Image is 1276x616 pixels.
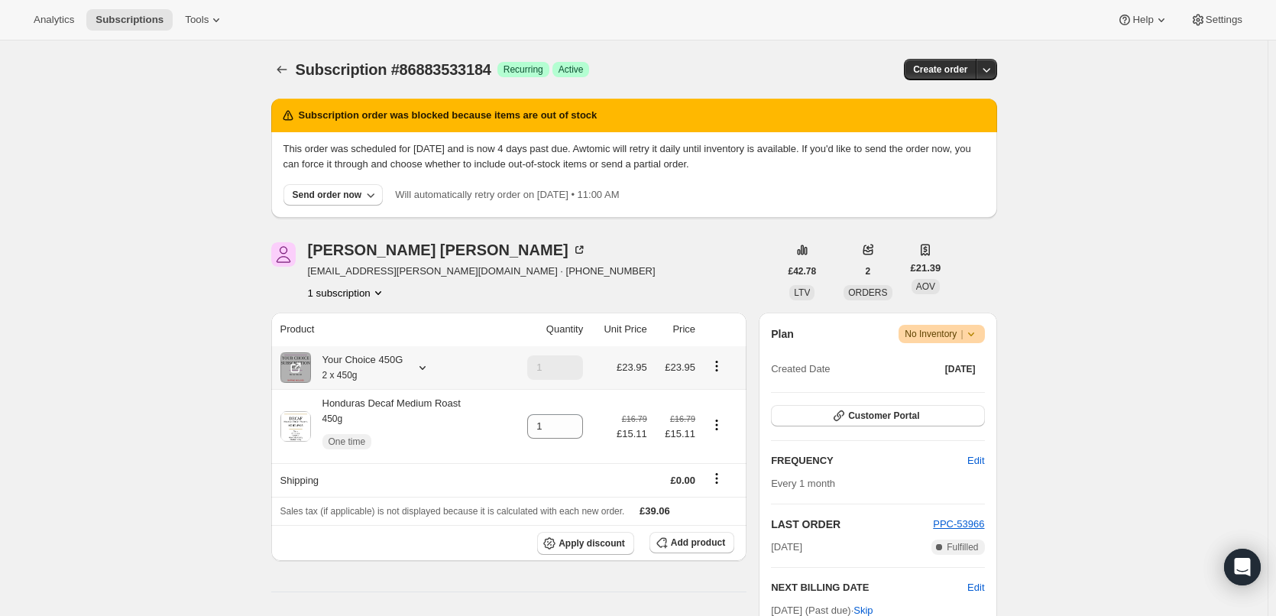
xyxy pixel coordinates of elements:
span: £21.39 [911,261,941,276]
th: Product [271,313,509,346]
div: Honduras Decaf Medium Roast [311,396,461,457]
span: Active [559,63,584,76]
th: Quantity [508,313,588,346]
button: Send order now [283,184,384,206]
span: £15.11 [617,426,647,442]
h2: Plan [771,326,794,342]
span: Customer Portal [848,410,919,422]
img: product img [280,352,311,383]
span: 2 [866,265,871,277]
span: £23.95 [665,361,695,373]
h2: NEXT BILLING DATE [771,580,967,595]
button: [DATE] [936,358,985,380]
span: Tools [185,14,209,26]
span: Analytics [34,14,74,26]
span: Add product [671,537,725,549]
button: Subscriptions [86,9,173,31]
span: [DATE] (Past due) · [771,605,873,616]
span: LTV [794,287,810,298]
button: Edit [967,580,984,595]
span: Edit [967,453,984,468]
button: Product actions [308,285,386,300]
small: 450g [322,413,343,424]
span: No Inventory [905,326,978,342]
span: Subscriptions [96,14,164,26]
span: [DATE] [771,540,802,555]
span: Subscription #86883533184 [296,61,491,78]
span: Apply discount [559,537,625,550]
span: AOV [916,281,935,292]
button: Product actions [704,417,729,433]
img: product img [280,411,311,442]
button: Analytics [24,9,83,31]
button: Product actions [704,358,729,374]
span: [DATE] [945,363,976,375]
span: Help [1132,14,1153,26]
span: Sales tax (if applicable) is not displayed because it is calculated with each new order. [280,506,625,517]
button: Tools [176,9,233,31]
span: | [960,328,963,340]
span: ORDERS [848,287,887,298]
span: £23.95 [617,361,647,373]
span: Recurring [504,63,543,76]
button: Shipping actions [704,470,729,487]
span: Create order [913,63,967,76]
span: Created Date [771,361,830,377]
span: [EMAIL_ADDRESS][PERSON_NAME][DOMAIN_NAME] · [PHONE_NUMBER] [308,264,656,279]
span: £15.11 [656,426,695,442]
button: Customer Portal [771,405,984,426]
p: Will automatically retry order on [DATE] • 11:00 AM [395,187,619,203]
small: £16.79 [622,414,647,423]
h2: LAST ORDER [771,517,933,532]
span: Every 1 month [771,478,835,489]
p: This order was scheduled for [DATE] and is now 4 days past due. Awtomic will retry it daily until... [283,141,985,172]
th: Price [652,313,700,346]
button: Add product [649,532,734,553]
button: Create order [904,59,976,80]
div: Send order now [293,189,362,201]
button: Settings [1181,9,1252,31]
button: £42.78 [779,261,826,282]
span: Katherine Lovett [271,242,296,267]
button: Edit [958,449,993,473]
span: Settings [1206,14,1242,26]
span: £42.78 [789,265,817,277]
span: One time [329,436,366,448]
h2: FREQUENCY [771,453,967,468]
button: PPC-53966 [933,517,984,532]
div: Your Choice 450G [311,352,403,383]
button: Subscriptions [271,59,293,80]
span: £39.06 [640,505,670,517]
button: Help [1108,9,1177,31]
h2: Subscription order was blocked because items are out of stock [299,108,598,123]
th: Unit Price [588,313,652,346]
span: £0.00 [670,475,695,486]
small: £16.79 [670,414,695,423]
button: 2 [857,261,880,282]
div: [PERSON_NAME] [PERSON_NAME] [308,242,587,258]
th: Shipping [271,463,509,497]
small: 2 x 450g [322,370,358,381]
span: Fulfilled [947,541,978,553]
button: Apply discount [537,532,634,555]
a: PPC-53966 [933,518,984,530]
div: Open Intercom Messenger [1224,549,1261,585]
